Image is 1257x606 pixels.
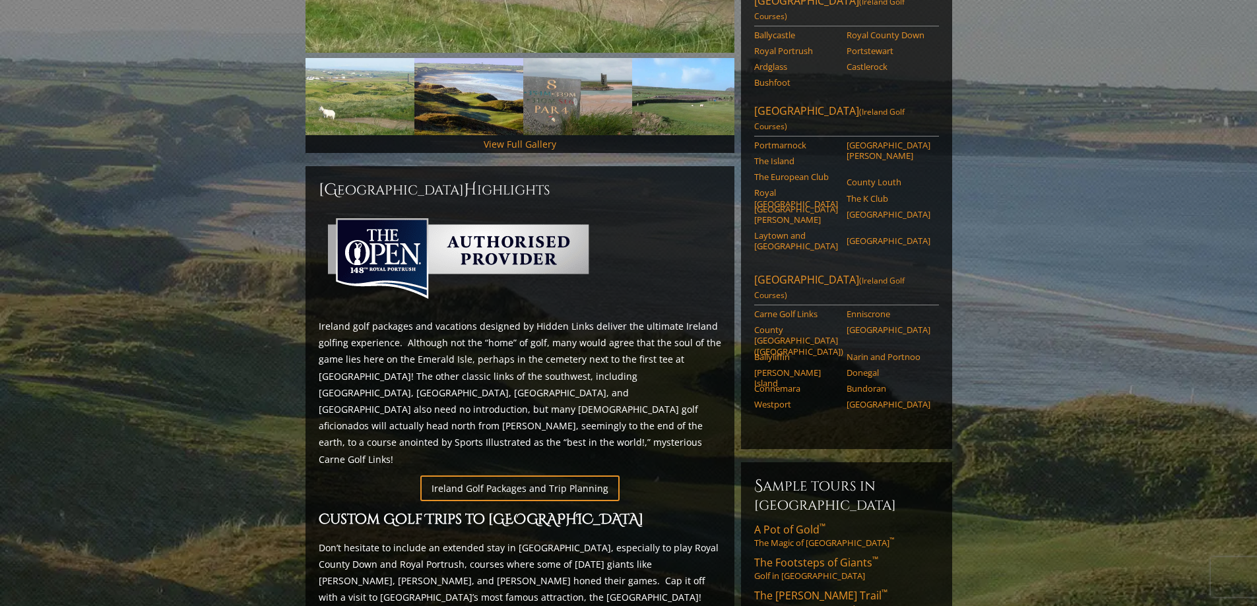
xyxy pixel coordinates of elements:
h2: [GEOGRAPHIC_DATA] ighlights [319,179,721,200]
sup: ™ [889,536,894,545]
a: Bushfoot [754,77,838,88]
a: [GEOGRAPHIC_DATA] [847,209,930,220]
a: The Island [754,156,838,166]
a: [PERSON_NAME] Island [754,367,838,389]
a: Donegal [847,367,930,378]
a: View Full Gallery [484,138,556,150]
span: A Pot of Gold [754,522,825,537]
a: [GEOGRAPHIC_DATA](Ireland Golf Courses) [754,272,939,305]
span: The Footsteps of Giants [754,555,878,570]
h2: Custom Golf Trips to [GEOGRAPHIC_DATA] [319,509,721,531]
a: [GEOGRAPHIC_DATA][PERSON_NAME] [847,140,930,162]
a: Laytown and [GEOGRAPHIC_DATA] [754,230,838,252]
a: [GEOGRAPHIC_DATA] [847,324,930,335]
span: (Ireland Golf Courses) [754,106,905,132]
a: Westport [754,399,838,409]
a: Royal County Down [847,30,930,40]
a: Castlerock [847,61,930,72]
a: County [GEOGRAPHIC_DATA] ([GEOGRAPHIC_DATA]) [754,324,838,357]
span: H [464,179,477,200]
a: Royal Portrush [754,45,838,56]
h6: Sample Tours in [GEOGRAPHIC_DATA] [754,475,939,514]
a: Portstewart [847,45,930,56]
a: Ardglass [754,61,838,72]
sup: ™ [820,521,825,532]
a: Ireland Golf Packages and Trip Planning [420,475,620,501]
a: Bundoran [847,383,930,394]
a: Portmarnock [754,140,838,150]
a: [GEOGRAPHIC_DATA][PERSON_NAME] [754,204,838,226]
span: (Ireland Golf Courses) [754,275,905,301]
p: Ireland golf packages and vacations designed by Hidden Links deliver the ultimate Ireland golfing... [319,318,721,468]
a: The European Club [754,171,838,182]
a: The Footsteps of Giants™Golf in [GEOGRAPHIC_DATA] [754,555,939,582]
sup: ™ [872,554,878,565]
a: County Louth [847,177,930,187]
a: Ballycastle [754,30,838,40]
a: [GEOGRAPHIC_DATA] [847,235,930,246]
span: The [PERSON_NAME] Trail [754,588,887,603]
a: [GEOGRAPHIC_DATA](Ireland Golf Courses) [754,104,939,136]
a: The K Club [847,193,930,204]
a: Narin and Portnoo [847,351,930,362]
a: Enniscrone [847,309,930,319]
a: A Pot of Gold™The Magic of [GEOGRAPHIC_DATA]™ [754,522,939,549]
a: Ballyliffin [754,351,838,362]
a: Royal [GEOGRAPHIC_DATA] [754,187,838,209]
a: Connemara [754,383,838,394]
sup: ™ [882,587,887,598]
a: Carne Golf Links [754,309,838,319]
a: [GEOGRAPHIC_DATA] [847,399,930,409]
